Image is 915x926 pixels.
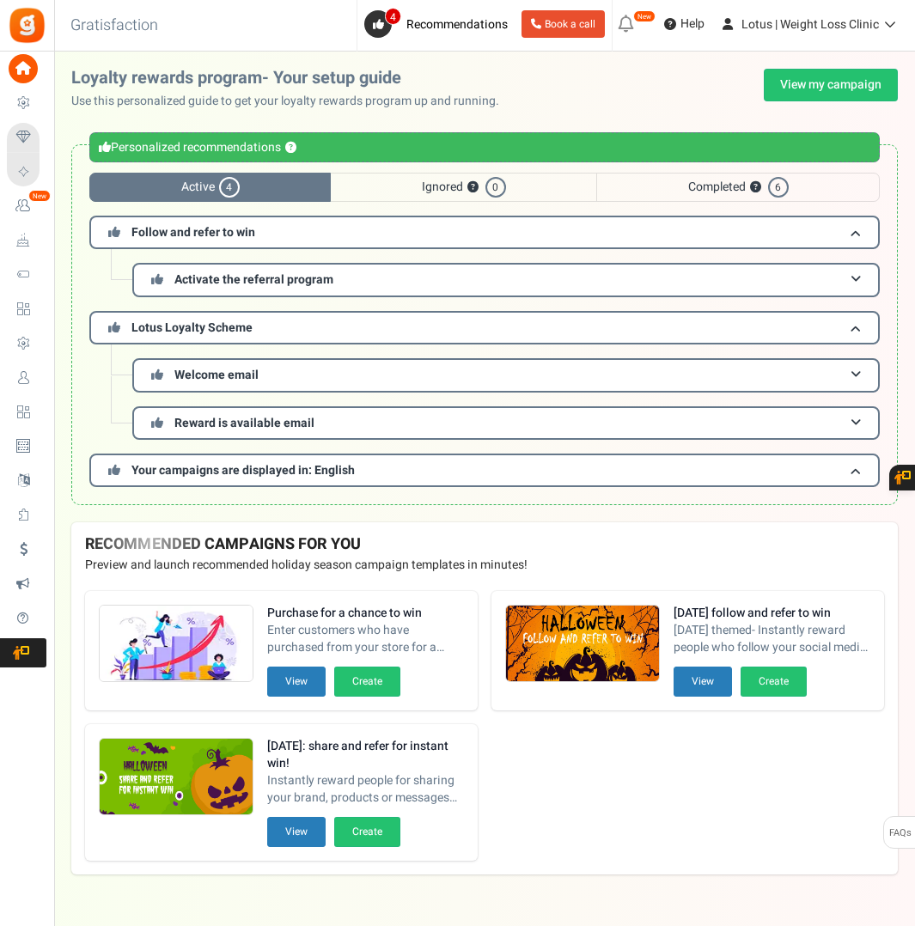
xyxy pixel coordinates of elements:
[741,15,879,34] span: Lotus | Weight Loss Clinic
[267,667,326,697] button: View
[467,182,479,193] button: ?
[131,319,253,337] span: Lotus Loyalty Scheme
[285,143,296,154] button: ?
[888,817,912,850] span: FAQs
[131,223,255,241] span: Follow and refer to win
[267,817,326,847] button: View
[174,271,333,289] span: Activate the referral program
[674,622,870,656] span: [DATE] themed- Instantly reward people who follow your social media profiles, subscribe to your n...
[506,606,659,683] img: Recommended Campaigns
[674,667,732,697] button: View
[71,93,513,110] p: Use this personalized guide to get your loyalty rewards program up and running.
[100,739,253,816] img: Recommended Campaigns
[334,817,400,847] button: Create
[219,177,240,198] span: 4
[750,182,761,193] button: ?
[7,192,46,221] a: New
[741,667,807,697] button: Create
[89,173,331,202] span: Active
[633,10,656,22] em: New
[85,536,884,553] h4: RECOMMENDED CAMPAIGNS FOR YOU
[674,605,870,622] strong: [DATE] follow and refer to win
[28,190,51,202] em: New
[657,10,711,38] a: Help
[596,173,880,202] span: Completed
[768,177,789,198] span: 6
[676,15,705,33] span: Help
[100,606,253,683] img: Recommended Campaigns
[267,772,464,807] span: Instantly reward people for sharing your brand, products or messages over their social networks
[334,667,400,697] button: Create
[85,557,884,574] p: Preview and launch recommended holiday season campaign templates in minutes!
[267,738,464,772] strong: [DATE]: share and refer for instant win!
[331,173,596,202] span: Ignored
[485,177,506,198] span: 0
[406,15,508,34] span: Recommendations
[267,622,464,656] span: Enter customers who have purchased from your store for a chance to win. Increase sales and AOV.
[267,605,464,622] strong: Purchase for a chance to win
[522,10,605,38] a: Book a call
[364,10,515,38] a: 4 Recommendations
[71,69,513,88] h2: Loyalty rewards program- Your setup guide
[52,9,177,43] h3: Gratisfaction
[174,414,314,432] span: Reward is available email
[174,366,259,384] span: Welcome email
[89,132,880,162] div: Personalized recommendations
[131,461,355,479] span: Your campaigns are displayed in: English
[764,69,898,101] a: View my campaign
[8,6,46,45] img: Gratisfaction
[385,8,401,25] span: 4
